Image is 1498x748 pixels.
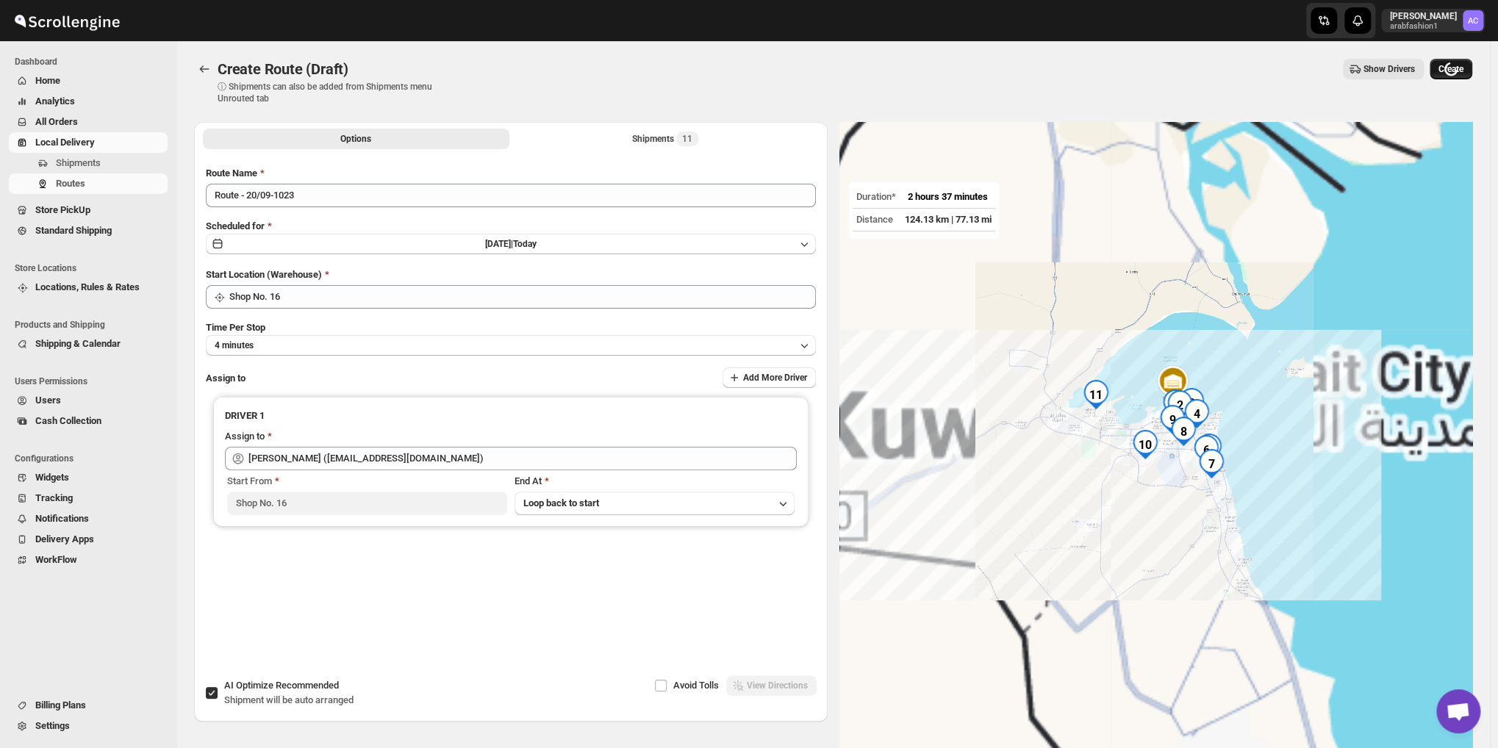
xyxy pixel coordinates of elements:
span: [DATE] | [485,239,513,249]
p: [PERSON_NAME] [1390,10,1457,22]
span: Standard Shipping [35,225,112,236]
button: Notifications [9,508,168,529]
div: End At [515,474,795,489]
button: WorkFlow [9,550,168,570]
div: 5 [1194,434,1224,463]
span: Notifications [35,513,89,524]
span: WorkFlow [35,554,77,565]
p: ⓘ Shipments can also be added from Shipments menu Unrouted tab [218,81,449,104]
button: Widgets [9,467,168,488]
span: Start Location (Warehouse) [206,269,322,280]
span: Create Route (Draft) [218,60,348,78]
span: Route Name [206,168,257,179]
span: Duration* [856,191,896,202]
span: Analytics [35,96,75,107]
button: Add More Driver [723,367,816,388]
span: 124.13 km | 77.13 mi [905,214,992,225]
button: Tracking [9,488,168,508]
span: Store PickUp [35,204,90,215]
span: Tracking [35,492,73,503]
button: Users [9,390,168,411]
span: Shipping & Calendar [35,338,121,349]
span: Store Locations [15,262,169,274]
span: Avoid Tolls [673,680,719,691]
button: Selected Shipments [512,129,819,149]
button: All Route Options [203,129,509,149]
button: [DATE]|Today [206,234,816,254]
span: Loop back to start [523,497,599,508]
button: Routes [9,173,168,194]
div: 11 [1081,380,1111,409]
span: Shipment will be auto arranged [224,694,354,705]
div: 9 [1158,405,1187,434]
div: 2 [1165,390,1194,420]
span: Start From [227,475,272,486]
span: Options [340,133,371,145]
input: Search assignee [248,447,797,470]
div: 3 [1177,388,1206,417]
input: Search location [229,285,816,309]
button: Shipments [9,153,168,173]
div: Assign to [225,429,265,444]
span: Recommended [276,680,339,691]
div: 7 [1197,449,1226,478]
input: Eg: Bengaluru Route [206,184,816,207]
span: Users Permissions [15,375,169,387]
span: AI Optimize [224,680,339,691]
span: Settings [35,720,70,731]
div: Shipments [632,132,698,146]
span: 2 hours 37 minutes [908,191,988,202]
span: Time Per Stop [206,322,265,333]
div: Open chat [1436,689,1480,733]
span: Widgets [35,472,69,483]
img: ScrollEngine [12,2,122,39]
span: Assign to [206,373,246,384]
text: AC [1468,16,1478,26]
span: 4 minutes [215,339,254,351]
span: 11 [682,133,692,145]
div: 10 [1130,430,1160,459]
span: Dashboard [15,56,169,68]
button: Delivery Apps [9,529,168,550]
button: Locations, Rules & Rates [9,277,168,298]
span: Products and Shipping [15,319,169,331]
button: Billing Plans [9,695,168,716]
span: Locations, Rules & Rates [35,281,140,292]
button: Settings [9,716,168,736]
div: 4 [1182,399,1211,428]
button: Routes [194,59,215,79]
span: Scheduled for [206,220,265,231]
span: Configurations [15,453,169,464]
span: Routes [56,178,85,189]
div: 6 [1191,435,1221,464]
div: 8 [1169,417,1198,446]
span: Distance [856,214,893,225]
span: Billing Plans [35,700,86,711]
p: arabfashion1 [1390,22,1457,31]
span: Delivery Apps [35,533,94,544]
button: Show Drivers [1343,59,1424,79]
span: Home [35,75,60,86]
button: Analytics [9,91,168,112]
button: Cash Collection [9,411,168,431]
button: Shipping & Calendar [9,334,168,354]
button: User menu [1381,9,1485,32]
span: All Orders [35,116,78,127]
span: Local Delivery [35,137,95,148]
span: Shipments [56,157,101,168]
button: 4 minutes [206,335,816,356]
button: All Orders [9,112,168,132]
span: Today [513,239,537,249]
span: Cash Collection [35,415,101,426]
span: Users [35,395,61,406]
h3: DRIVER 1 [225,409,797,423]
span: Add More Driver [743,372,807,384]
div: 1 [1161,389,1190,419]
button: Loop back to start [515,492,795,515]
div: All Route Options [194,154,828,642]
span: Show Drivers [1363,63,1415,75]
span: Abizer Chikhly [1463,10,1483,31]
button: Home [9,71,168,91]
